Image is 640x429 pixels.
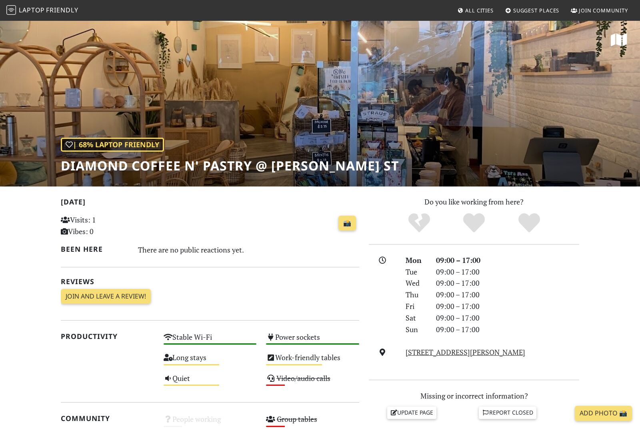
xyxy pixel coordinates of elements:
div: Yes [446,212,502,234]
div: 09:00 – 17:00 [431,266,584,278]
h2: Community [61,414,154,423]
div: 09:00 – 17:00 [431,277,584,289]
div: Long stays [159,351,262,371]
div: Tue [401,266,431,278]
a: LaptopFriendly LaptopFriendly [6,4,78,18]
p: Visits: 1 Vibes: 0 [61,214,154,237]
div: | 68% Laptop Friendly [61,138,164,152]
div: Sun [401,324,431,335]
h2: Productivity [61,332,154,341]
span: Friendly [46,6,78,14]
div: Power sockets [261,331,364,351]
a: Report closed [479,407,536,419]
div: Fri [401,301,431,312]
div: Stable Wi-Fi [159,331,262,351]
a: Add Photo 📸 [575,406,632,421]
div: Thu [401,289,431,301]
a: Join Community [568,3,631,18]
div: Work-friendly tables [261,351,364,371]
div: Mon [401,255,431,266]
s: Group tables [277,414,317,424]
s: Video/audio calls [276,373,330,383]
div: 09:00 – 17:00 [431,289,584,301]
span: Suggest Places [513,7,560,14]
p: Do you like working from here? [369,196,579,208]
div: No [392,212,447,234]
a: Suggest Places [502,3,563,18]
p: Missing or incorrect information? [369,390,579,402]
div: Quiet [159,372,262,392]
div: 09:00 – 17:00 [431,312,584,324]
a: [STREET_ADDRESS][PERSON_NAME] [406,347,525,357]
a: All Cities [454,3,497,18]
div: 09:00 – 17:00 [431,324,584,335]
div: 09:00 – 17:00 [431,301,584,312]
a: 📸 [338,216,356,231]
a: Join and leave a review! [61,289,151,304]
div: Wed [401,277,431,289]
img: LaptopFriendly [6,5,16,15]
h1: Diamond Coffee n' Pastry @ [PERSON_NAME] St [61,158,399,173]
span: Join Community [579,7,628,14]
div: There are no public reactions yet. [138,243,360,256]
div: 09:00 – 17:00 [431,255,584,266]
div: Definitely! [502,212,557,234]
a: Update page [387,407,437,419]
span: Laptop [19,6,45,14]
h2: [DATE] [61,198,359,209]
h2: Been here [61,245,128,253]
span: All Cities [465,7,494,14]
h2: Reviews [61,277,359,286]
div: Sat [401,312,431,324]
